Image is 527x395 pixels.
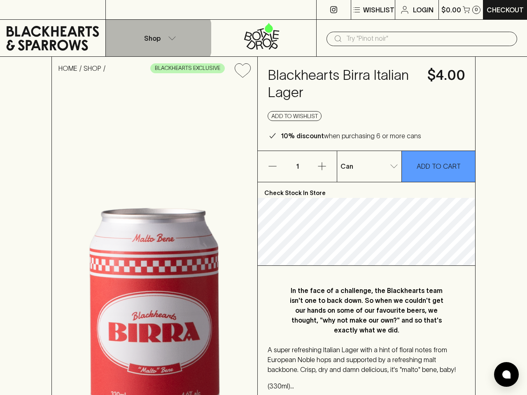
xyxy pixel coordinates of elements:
span: BLACKHEARTS EXCLUSIVE [151,64,224,72]
button: Add to wishlist [268,111,322,121]
p: $0.00 [441,5,461,15]
h4: $4.00 [427,67,465,84]
p: In the face of a challenge, the Blackhearts team isn't one to back down. So when we couldn't get ... [284,286,449,335]
input: Try "Pinot noir" [346,32,511,45]
p: (330ml) 4.6% ABV [268,381,465,391]
b: 10% discount [281,132,324,139]
p: Can [340,161,353,171]
p: Checkout [487,5,524,15]
button: ADD TO CART [402,151,475,182]
p: 1 [287,151,307,182]
h4: Blackhearts Birra Italian Lager [268,67,417,101]
p: when purchasing 6 or more cans [281,131,421,141]
p: Check Stock In Store [258,182,475,198]
div: Can [337,158,401,174]
p: Login [413,5,434,15]
p: 0 [475,7,478,12]
button: Add to wishlist [231,60,254,81]
p: A super refreshing Italian Lager with a hint of floral notes from European Noble hops and support... [268,345,465,374]
a: SHOP [84,65,101,72]
p: Wishlist [363,5,394,15]
p: Shop [144,33,161,43]
p: ADD TO CART [417,161,461,171]
a: HOME [58,65,77,72]
img: bubble-icon [502,370,511,379]
p: ⠀ [106,5,113,15]
button: Shop [106,20,211,56]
